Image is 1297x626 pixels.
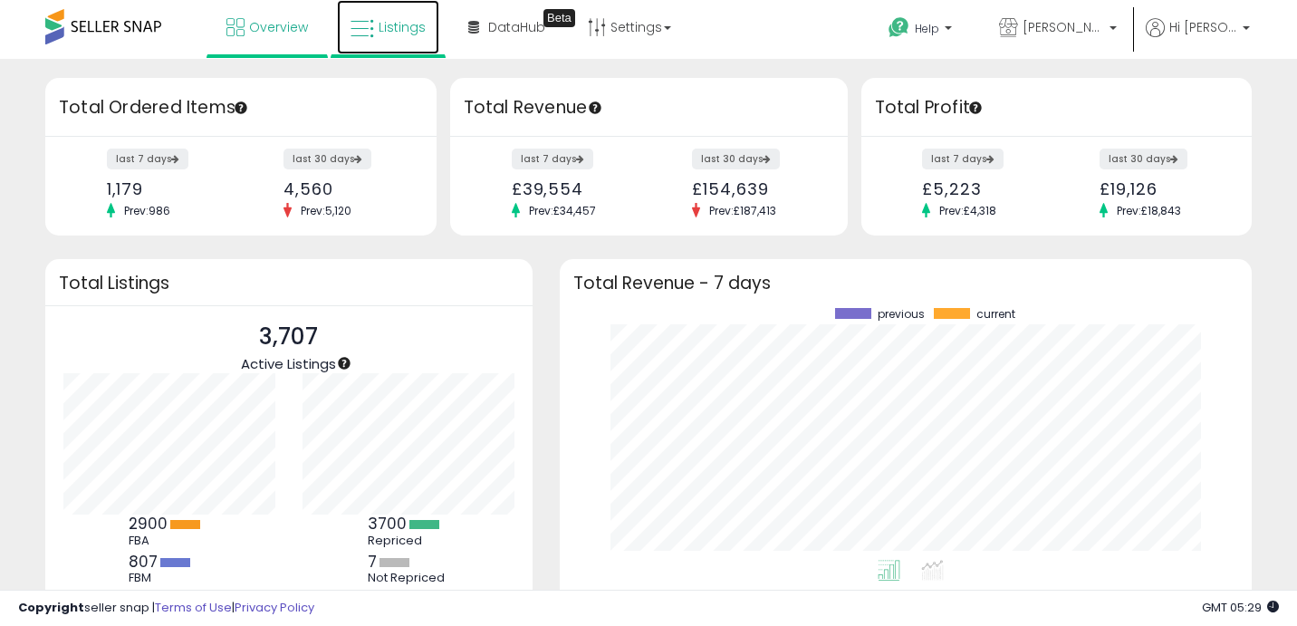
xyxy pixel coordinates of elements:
div: 4,560 [283,179,404,198]
span: Prev: £18,843 [1108,203,1190,218]
label: last 30 days [283,149,371,169]
div: £19,126 [1100,179,1220,198]
h3: Total Listings [59,276,519,290]
a: Hi [PERSON_NAME] [1146,18,1250,59]
span: Prev: 5,120 [292,203,360,218]
h3: Total Profit [875,95,1239,120]
div: £5,223 [922,179,1042,198]
span: Listings [379,18,426,36]
span: Prev: £4,318 [930,203,1005,218]
span: Prev: £34,457 [520,203,605,218]
span: Prev: £187,413 [700,203,785,218]
span: 2025-09-11 05:29 GMT [1202,599,1279,616]
span: previous [878,308,925,321]
div: FBA [129,534,210,548]
div: Tooltip anchor [967,100,984,116]
p: 3,707 [241,320,336,354]
b: 2900 [129,513,168,535]
b: 7 [368,551,377,573]
label: last 7 days [512,149,593,169]
span: Prev: 986 [115,203,179,218]
span: Active Listings [241,354,336,373]
label: last 30 days [1100,149,1187,169]
span: Overview [249,18,308,36]
label: last 30 days [692,149,780,169]
h3: Total Ordered Items [59,95,423,120]
a: Privacy Policy [235,599,314,616]
label: last 7 days [922,149,1004,169]
a: Help [874,3,970,59]
b: 3700 [368,513,407,535]
span: Help [915,21,939,36]
span: [PERSON_NAME] [1023,18,1104,36]
span: current [976,308,1015,321]
div: 1,179 [107,179,227,198]
a: Terms of Use [155,599,232,616]
b: 807 [129,551,158,573]
div: Tooltip anchor [543,9,575,27]
span: DataHub [488,18,545,36]
div: FBM [129,571,210,585]
i: Get Help [888,16,910,39]
div: £39,554 [512,179,635,198]
strong: Copyright [18,599,84,616]
h3: Total Revenue [464,95,834,120]
div: £154,639 [692,179,815,198]
div: Tooltip anchor [233,100,249,116]
h3: Total Revenue - 7 days [573,276,1239,290]
div: Tooltip anchor [587,100,603,116]
div: Repriced [368,534,449,548]
div: Not Repriced [368,571,449,585]
div: seller snap | | [18,600,314,617]
label: last 7 days [107,149,188,169]
div: Tooltip anchor [336,355,352,371]
span: Hi [PERSON_NAME] [1169,18,1237,36]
